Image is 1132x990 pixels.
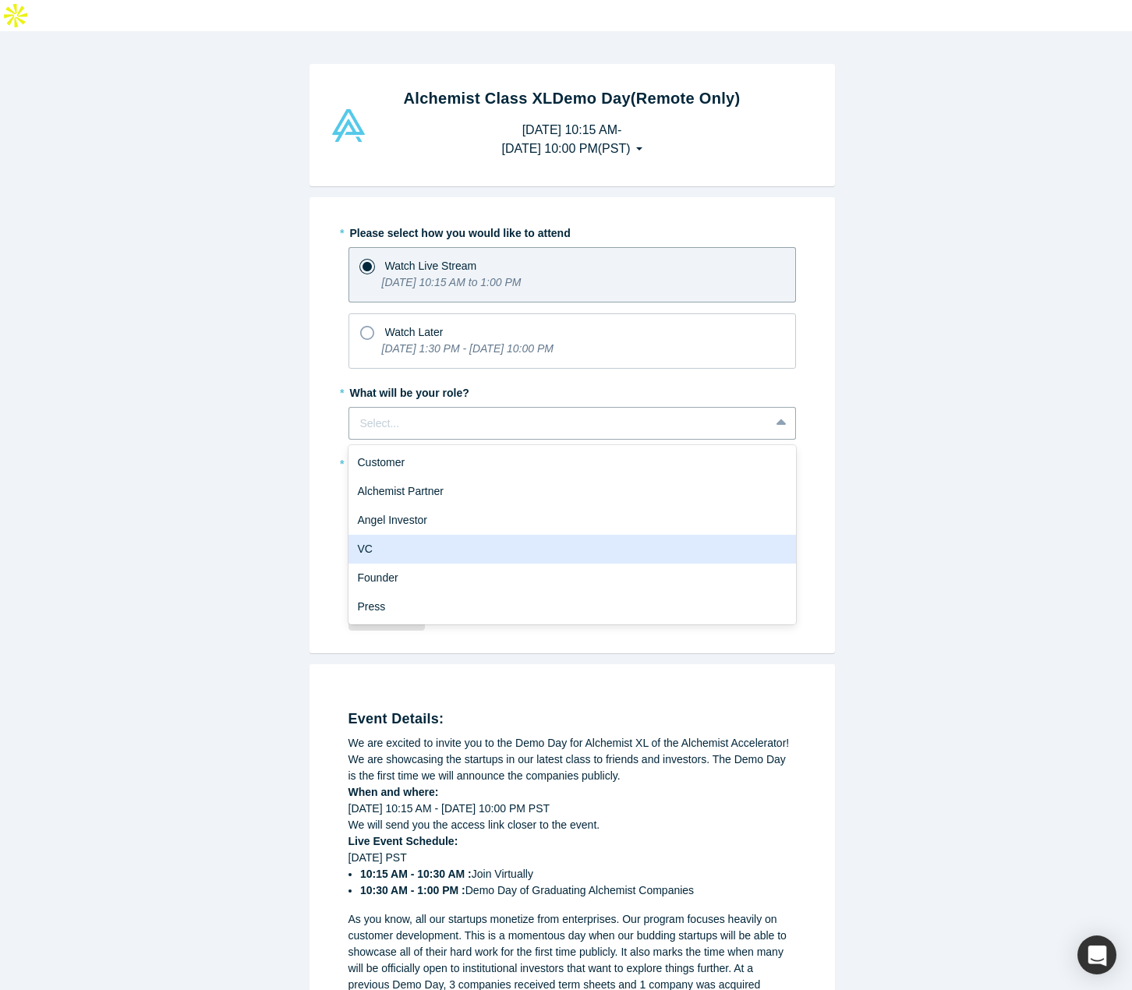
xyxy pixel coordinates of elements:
strong: When and where: [348,786,439,798]
strong: 10:30 AM - 1:00 PM : [360,884,465,896]
div: Angel Investor [348,506,796,535]
div: We are excited to invite you to the Demo Day for Alchemist XL of the Alchemist Accelerator! [348,735,796,751]
strong: Event Details: [348,711,444,727]
span: Watch Live Stream [385,260,477,272]
li: Join Virtually [360,866,796,882]
button: [DATE] 10:15 AM-[DATE] 10:00 PM(PST) [485,115,658,164]
div: VC [348,535,796,564]
div: Founder [348,564,796,592]
img: Alchemist Vault Logo [330,109,367,142]
label: What will be your role? [348,380,796,401]
div: Customer [348,448,796,477]
i: [DATE] 1:30 PM - [DATE] 10:00 PM [382,342,554,355]
div: [DATE] PST [348,850,796,899]
strong: Alchemist Class XL Demo Day (Remote Only) [404,90,741,107]
i: [DATE] 10:15 AM to 1:00 PM [382,276,522,288]
li: Demo Day of Graduating Alchemist Companies [360,882,796,899]
strong: 10:15 AM - 10:30 AM : [360,868,472,880]
label: Please select how you would like to attend [348,220,796,242]
div: [DATE] 10:15 AM - [DATE] 10:00 PM PST [348,801,796,817]
span: Watch Later [385,326,444,338]
div: Alchemist Partner [348,477,796,506]
div: We will send you the access link closer to the event. [348,817,796,833]
strong: Live Event Schedule: [348,835,458,847]
div: Press [348,592,796,621]
div: We are showcasing the startups in our latest class to friends and investors. The Demo Day is the ... [348,751,796,784]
